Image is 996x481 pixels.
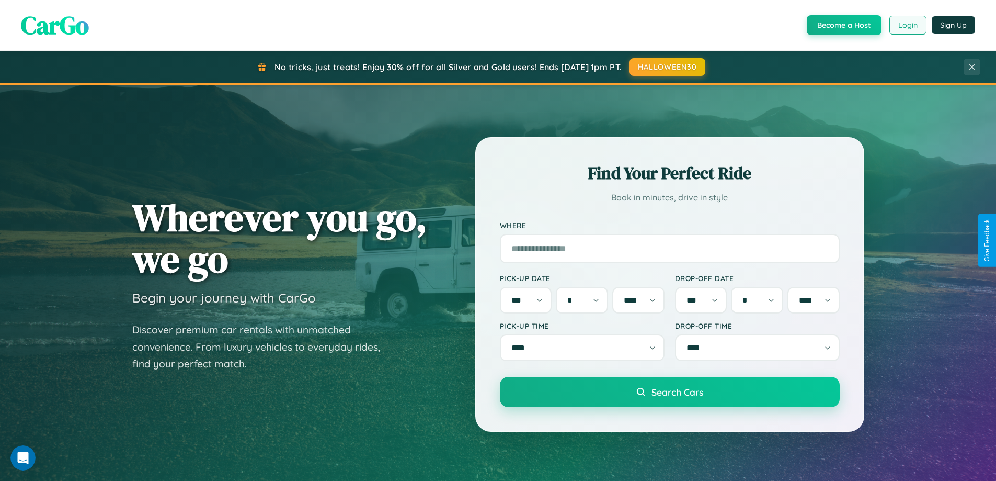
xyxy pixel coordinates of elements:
[21,8,89,42] span: CarGo
[500,190,840,205] p: Book in minutes, drive in style
[651,386,703,398] span: Search Cars
[132,321,394,373] p: Discover premium car rentals with unmatched convenience. From luxury vehicles to everyday rides, ...
[675,274,840,283] label: Drop-off Date
[807,15,881,35] button: Become a Host
[132,290,316,306] h3: Begin your journey with CarGo
[675,321,840,330] label: Drop-off Time
[500,321,665,330] label: Pick-up Time
[983,219,991,262] div: Give Feedback
[500,221,840,230] label: Where
[500,377,840,407] button: Search Cars
[10,445,36,471] iframe: Intercom live chat
[500,274,665,283] label: Pick-up Date
[274,62,622,72] span: No tricks, just treats! Enjoy 30% off for all Silver and Gold users! Ends [DATE] 1pm PT.
[932,16,975,34] button: Sign Up
[500,162,840,185] h2: Find Your Perfect Ride
[889,16,926,35] button: Login
[629,58,705,76] button: HALLOWEEN30
[132,197,427,279] h1: Wherever you go, we go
